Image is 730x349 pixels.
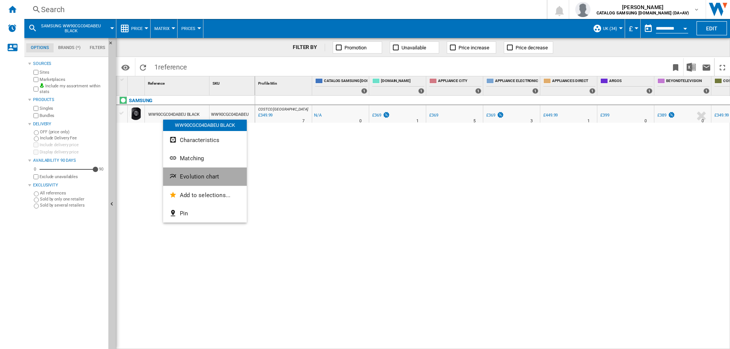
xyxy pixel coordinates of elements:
span: Add to selections... [180,192,230,199]
span: Pin [180,210,188,217]
button: Characteristics [163,131,247,149]
span: Characteristics [180,137,219,144]
button: Matching [163,149,247,167]
button: Pin... [163,204,247,223]
button: Add to selections... [163,186,247,204]
span: Evolution chart [180,173,219,180]
span: Matching [180,155,204,162]
button: Evolution chart [163,167,247,186]
div: WW90CGC04DABEU BLACK [163,120,247,131]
